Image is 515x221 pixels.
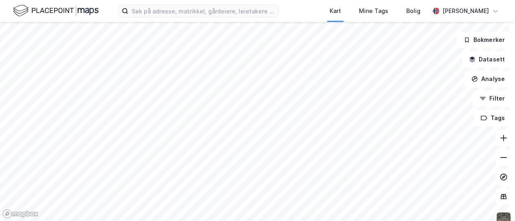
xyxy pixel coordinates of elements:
[330,6,341,16] div: Kart
[13,4,99,18] img: logo.f888ab2527a4732fd821a326f86c7f29.svg
[406,6,420,16] div: Bolig
[442,6,489,16] div: [PERSON_NAME]
[359,6,388,16] div: Mine Tags
[474,182,515,221] iframe: Chat Widget
[128,5,278,17] input: Søk på adresse, matrikkel, gårdeiere, leietakere eller personer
